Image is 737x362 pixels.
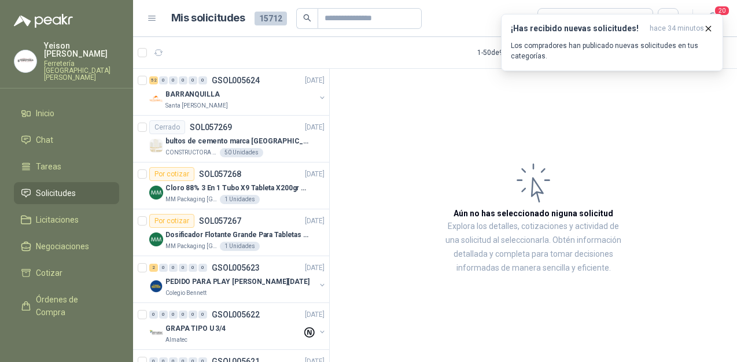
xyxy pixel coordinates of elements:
div: 0 [198,311,207,319]
p: MM Packaging [GEOGRAPHIC_DATA] [165,195,218,204]
h3: ¡Has recibido nuevas solicitudes! [511,24,645,34]
img: Logo peakr [14,14,73,28]
a: Inicio [14,102,119,124]
div: Por cotizar [149,214,194,228]
a: Negociaciones [14,235,119,257]
p: SOL057267 [199,217,241,225]
div: 0 [179,76,187,84]
p: [DATE] [305,75,325,86]
button: ¡Has recibido nuevas solicitudes!hace 34 minutos Los compradores han publicado nuevas solicitudes... [501,14,723,71]
span: Chat [36,134,53,146]
p: Explora los detalles, cotizaciones y actividad de una solicitud al seleccionarla. Obtén informaci... [445,220,621,275]
a: 2 0 0 0 0 0 GSOL005623[DATE] Company LogoPEDIDO PARA PLAY [PERSON_NAME][DATE]Colegio Bennett [149,261,327,298]
div: 0 [198,264,207,272]
p: MM Packaging [GEOGRAPHIC_DATA] [165,242,218,251]
div: 0 [179,264,187,272]
p: Dosificador Flotante Grande Para Tabletas De Cloro Humboldt [165,230,309,241]
p: Almatec [165,335,187,345]
img: Company Logo [149,326,163,340]
div: 0 [159,311,168,319]
div: 0 [149,311,158,319]
div: 0 [169,76,178,84]
div: 0 [169,311,178,319]
p: Ferretería [GEOGRAPHIC_DATA][PERSON_NAME] [44,60,119,81]
a: 0 0 0 0 0 0 GSOL005622[DATE] Company LogoGRAPA TIPO U 3/4Almatec [149,308,327,345]
div: 50 Unidades [220,148,263,157]
p: GSOL005624 [212,76,260,84]
img: Company Logo [149,186,163,200]
p: PEDIDO PARA PLAY [PERSON_NAME][DATE] [165,276,309,287]
a: CerradoSOL057269[DATE] Company Logobultos de cemento marca [GEOGRAPHIC_DATA][PERSON_NAME]- Entreg... [133,116,329,162]
p: [DATE] [305,122,325,133]
p: CONSTRUCTORA GRUPO FIP [165,148,218,157]
p: Yeison [PERSON_NAME] [44,42,119,58]
button: 20 [702,8,723,29]
a: Por cotizarSOL057267[DATE] Company LogoDosificador Flotante Grande Para Tabletas De Cloro Humbold... [133,209,329,256]
div: Cerrado [149,120,185,134]
span: Cotizar [36,267,62,279]
div: 0 [189,264,197,272]
div: 0 [159,264,168,272]
a: Licitaciones [14,209,119,231]
span: Solicitudes [36,187,76,200]
img: Company Logo [149,279,163,293]
p: bultos de cemento marca [GEOGRAPHIC_DATA][PERSON_NAME]- Entrega en [GEOGRAPHIC_DATA]-Cauca [165,136,309,147]
p: SOL057268 [199,170,241,178]
div: 52 [149,76,158,84]
p: Los compradores han publicado nuevas solicitudes en tus categorías. [511,40,713,61]
div: Por cotizar [149,167,194,181]
div: 0 [189,76,197,84]
a: Tareas [14,156,119,178]
a: Por cotizarSOL057268[DATE] Company LogoCloro 88% 3 En 1 Tubo X9 Tableta X200gr OxyclMM Packaging ... [133,162,329,209]
p: [DATE] [305,309,325,320]
img: Company Logo [14,50,36,72]
span: 15712 [255,12,287,25]
span: Negociaciones [36,240,89,253]
img: Company Logo [149,232,163,246]
div: 1 Unidades [220,242,260,251]
p: SOL057269 [190,123,232,131]
p: Santa [PERSON_NAME] [165,101,228,110]
a: Chat [14,129,119,151]
div: 0 [159,76,168,84]
span: Inicio [36,107,54,120]
div: 0 [189,311,197,319]
a: Cotizar [14,262,119,284]
h3: Aún no has seleccionado niguna solicitud [454,207,613,220]
p: BARRANQUILLA [165,89,220,100]
p: Cloro 88% 3 En 1 Tubo X9 Tableta X200gr Oxycl [165,183,309,194]
div: 0 [169,264,178,272]
span: Remisiones [36,333,79,345]
div: 2 [149,264,158,272]
p: GSOL005623 [212,264,260,272]
p: GSOL005622 [212,311,260,319]
div: 0 [179,311,187,319]
a: Solicitudes [14,182,119,204]
a: Órdenes de Compra [14,289,119,323]
a: Remisiones [14,328,119,350]
span: hace 34 minutos [650,24,704,34]
div: 0 [198,76,207,84]
p: [DATE] [305,169,325,180]
span: Órdenes de Compra [36,293,108,319]
p: GRAPA TIPO U 3/4 [165,323,226,334]
p: Colegio Bennett [165,289,207,298]
span: 20 [714,5,730,16]
div: 1 - 50 de 9122 [477,43,552,62]
a: 52 0 0 0 0 0 GSOL005624[DATE] Company LogoBARRANQUILLASanta [PERSON_NAME] [149,73,327,110]
img: Company Logo [149,92,163,106]
div: 1 Unidades [220,195,260,204]
span: Licitaciones [36,213,79,226]
p: [DATE] [305,263,325,274]
img: Company Logo [149,139,163,153]
p: [DATE] [305,216,325,227]
span: Tareas [36,160,61,173]
h1: Mis solicitudes [171,10,245,27]
span: search [303,14,311,22]
div: Todas [545,12,569,25]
